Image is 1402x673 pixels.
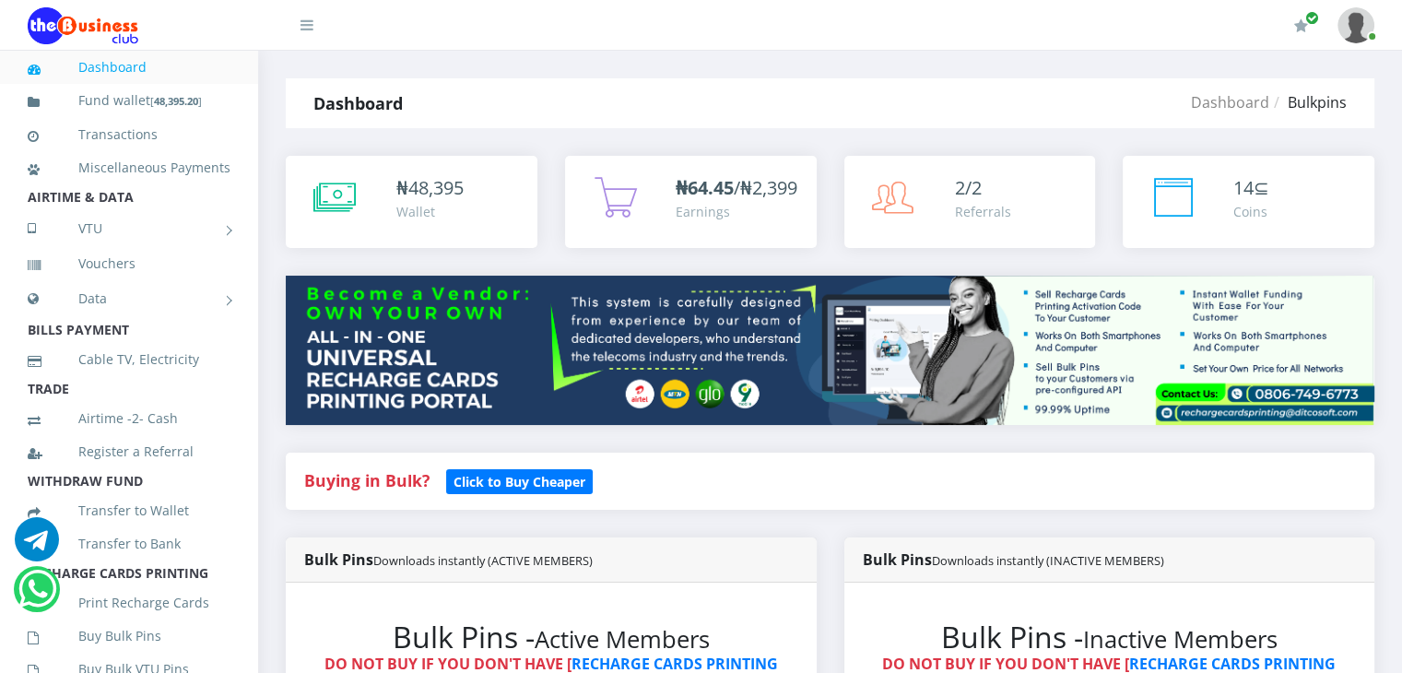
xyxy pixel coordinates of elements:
[446,469,593,491] a: Click to Buy Cheaper
[28,582,230,624] a: Print Recharge Cards
[18,581,56,611] a: Chat for support
[28,79,230,123] a: Fund wallet[48,395.20]
[535,623,710,655] small: Active Members
[373,552,593,569] small: Downloads instantly (ACTIVE MEMBERS)
[28,7,138,44] img: Logo
[28,490,230,532] a: Transfer to Wallet
[28,338,230,381] a: Cable TV, Electricity
[1191,92,1269,112] a: Dashboard
[396,174,464,202] div: ₦
[28,397,230,440] a: Airtime -2- Cash
[844,156,1096,248] a: 2/2 Referrals
[881,620,1338,655] h2: Bulk Pins -
[28,206,230,252] a: VTU
[955,202,1011,221] div: Referrals
[1269,91,1347,113] li: Bulkpins
[28,242,230,285] a: Vouchers
[28,523,230,565] a: Transfer to Bank
[408,175,464,200] span: 48,395
[932,552,1164,569] small: Downloads instantly (INACTIVE MEMBERS)
[150,94,202,108] small: [ ]
[28,431,230,473] a: Register a Referral
[396,202,464,221] div: Wallet
[286,156,537,248] a: ₦48,395 Wallet
[454,473,585,490] b: Click to Buy Cheaper
[323,620,780,655] h2: Bulk Pins -
[28,46,230,89] a: Dashboard
[1083,623,1278,655] small: Inactive Members
[28,615,230,657] a: Buy Bulk Pins
[1305,11,1319,25] span: Renew/Upgrade Subscription
[676,175,797,200] span: /₦2,399
[28,147,230,189] a: Miscellaneous Payments
[28,276,230,322] a: Data
[304,549,593,570] strong: Bulk Pins
[1233,202,1269,221] div: Coins
[1337,7,1374,43] img: User
[676,175,734,200] b: ₦64.45
[154,94,198,108] b: 48,395.20
[1233,175,1254,200] span: 14
[313,92,403,114] strong: Dashboard
[304,469,430,491] strong: Buying in Bulk?
[1233,174,1269,202] div: ⊆
[28,113,230,156] a: Transactions
[676,202,797,221] div: Earnings
[863,549,1164,570] strong: Bulk Pins
[286,276,1374,425] img: multitenant_rcp.png
[1294,18,1308,33] i: Renew/Upgrade Subscription
[15,531,59,561] a: Chat for support
[565,156,817,248] a: ₦64.45/₦2,399 Earnings
[955,175,982,200] span: 2/2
